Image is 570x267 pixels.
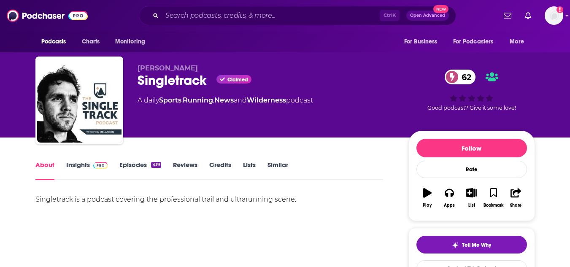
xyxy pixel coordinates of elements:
img: Singletrack [37,58,122,143]
button: open menu [448,34,506,50]
button: Follow [416,139,527,157]
div: Search podcasts, credits, & more... [139,6,456,25]
a: InsightsPodchaser Pro [66,161,108,180]
a: Reviews [173,161,197,180]
a: Similar [267,161,288,180]
button: open menu [398,34,448,50]
div: Rate [416,161,527,178]
span: Charts [82,36,100,48]
button: Play [416,183,438,213]
button: open menu [504,34,535,50]
div: Share [510,203,521,208]
span: Ctrl K [380,10,400,21]
span: Good podcast? Give it some love! [427,105,516,111]
button: Bookmark [483,183,505,213]
div: Bookmark [484,203,503,208]
span: and [234,96,247,104]
button: Apps [438,183,460,213]
span: More [510,36,524,48]
a: Show notifications dropdown [500,8,515,23]
a: 62 [445,70,475,84]
span: Claimed [227,78,248,82]
a: News [214,96,234,104]
a: Charts [76,34,105,50]
a: Wilderness [247,96,286,104]
a: About [35,161,54,180]
span: For Business [404,36,438,48]
button: open menu [35,34,77,50]
span: Open Advanced [410,13,445,18]
button: Show profile menu [545,6,563,25]
span: , [181,96,183,104]
span: New [433,5,448,13]
div: Singletrack is a podcast covering the professional trail and ultrarunning scene. [35,194,384,205]
img: Podchaser - Follow, Share and Rate Podcasts [7,8,88,24]
button: Share [505,183,527,213]
span: [PERSON_NAME] [138,64,198,72]
img: tell me why sparkle [452,242,459,248]
input: Search podcasts, credits, & more... [162,9,380,22]
a: Lists [243,161,256,180]
img: Podchaser Pro [93,162,108,169]
button: open menu [109,34,156,50]
img: User Profile [545,6,563,25]
div: List [468,203,475,208]
a: Running [183,96,213,104]
a: Show notifications dropdown [521,8,535,23]
a: Sports [159,96,181,104]
span: Monitoring [115,36,145,48]
div: A daily podcast [138,95,313,105]
span: Logged in as megcassidy [545,6,563,25]
button: List [460,183,482,213]
svg: Add a profile image [556,6,563,13]
a: Credits [209,161,231,180]
span: Tell Me Why [462,242,491,248]
div: 62Good podcast? Give it some love! [408,64,535,116]
button: Open AdvancedNew [406,11,449,21]
span: , [213,96,214,104]
div: 419 [151,162,161,168]
span: Podcasts [41,36,66,48]
span: 62 [453,70,475,84]
a: Episodes419 [119,161,161,180]
button: tell me why sparkleTell Me Why [416,236,527,254]
div: Play [423,203,432,208]
div: Apps [444,203,455,208]
span: For Podcasters [453,36,494,48]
